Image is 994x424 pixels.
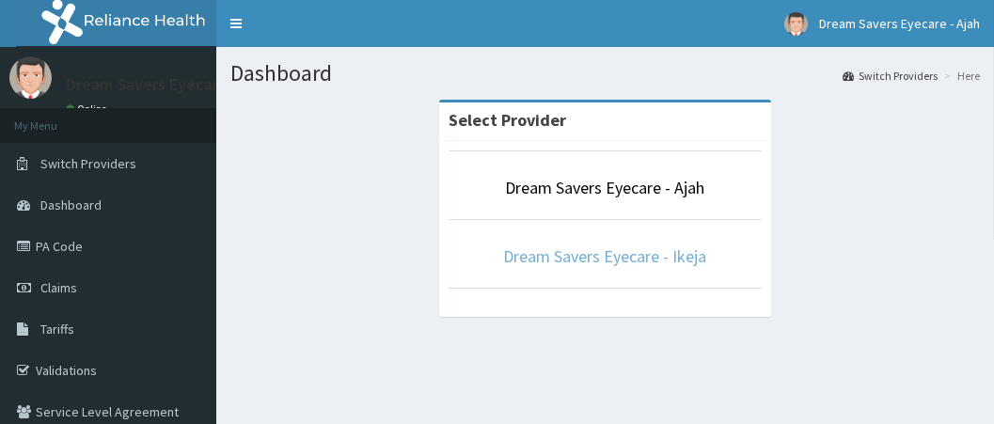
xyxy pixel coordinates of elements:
img: User Image [9,56,52,99]
a: Dream Savers Eyecare - Ikeja [504,245,707,267]
span: Tariffs [40,321,74,338]
span: Claims [40,279,77,296]
span: Switch Providers [40,155,136,172]
h1: Dashboard [230,61,980,86]
span: Dashboard [40,196,102,213]
p: Dream Savers Eyecare - Ajah [66,76,272,93]
span: Dream Savers Eyecare - Ajah [819,15,980,32]
a: Switch Providers [843,68,938,84]
img: User Image [784,12,808,36]
strong: Select Provider [449,109,566,131]
li: Here [939,68,980,84]
a: Dream Savers Eyecare - Ajah [506,177,705,198]
a: Online [66,102,111,116]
